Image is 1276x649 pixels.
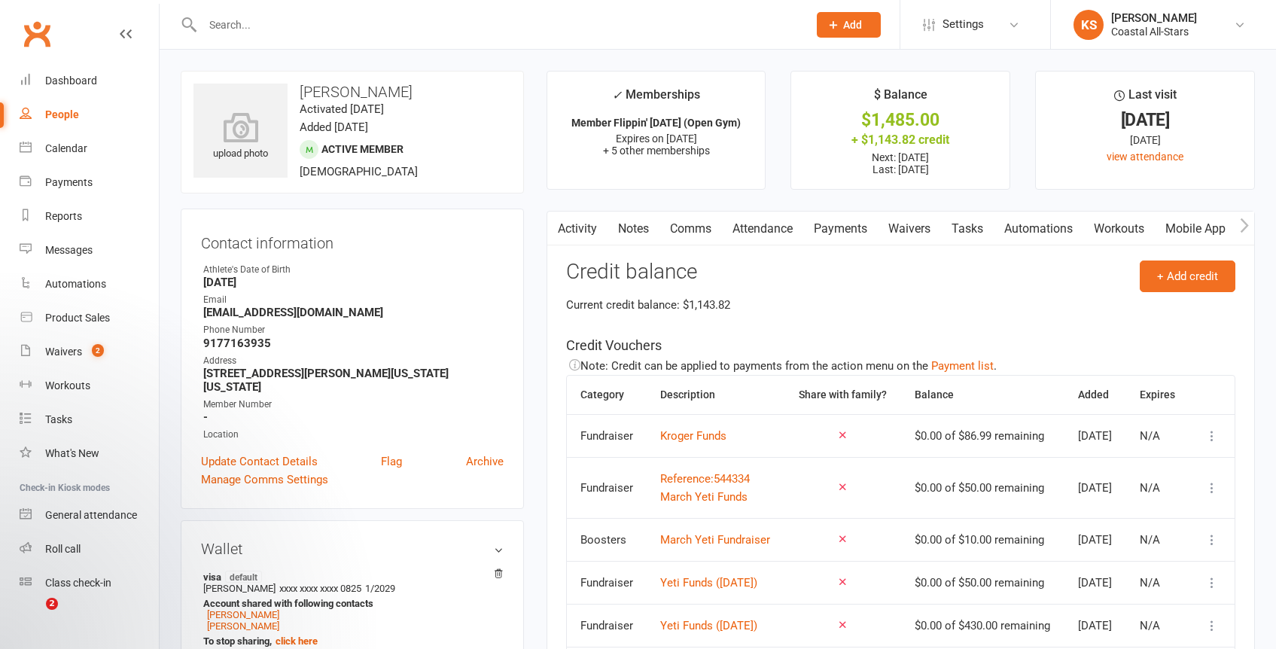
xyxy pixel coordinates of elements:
[567,518,647,561] td: Boosters
[805,132,996,148] div: + $1,143.82 credit
[1078,482,1113,495] div: [DATE]
[567,561,647,604] td: Fundraiser
[203,410,504,424] strong: -
[805,151,996,175] p: Next: [DATE] Last: [DATE]
[660,470,750,506] button: Reference:544334March Yeti Funds
[722,212,803,246] a: Attendance
[817,12,881,38] button: Add
[931,357,994,375] button: Payment list
[300,165,418,178] span: [DEMOGRAPHIC_DATA]
[1126,376,1189,414] th: Expires
[567,604,647,647] td: Fundraiser
[660,531,770,549] button: March Yeti Fundraiser
[1064,376,1126,414] th: Added
[1078,620,1113,632] div: [DATE]
[20,132,159,166] a: Calendar
[943,8,984,41] span: Settings
[300,120,368,134] time: Added [DATE]
[45,379,90,392] div: Workouts
[300,102,384,116] time: Activated [DATE]
[1140,534,1176,547] div: N/A
[20,233,159,267] a: Messages
[20,64,159,98] a: Dashboard
[381,452,402,471] a: Flag
[616,133,697,145] span: Expires on [DATE]
[45,108,79,120] div: People
[915,482,1052,495] div: $0.00 of $50.00 remaining
[567,376,647,414] th: Category
[647,376,784,414] th: Description
[45,142,87,154] div: Calendar
[365,583,395,594] span: 1/2029
[20,369,159,403] a: Workouts
[941,212,994,246] a: Tasks
[466,452,504,471] a: Archive
[207,620,279,632] a: [PERSON_NAME]
[1107,151,1183,163] a: view attendance
[198,14,797,35] input: Search...
[276,635,318,647] a: click here
[201,568,504,649] li: [PERSON_NAME]
[915,620,1052,632] div: $0.00 of $430.00 remaining
[46,598,58,610] span: 2
[608,212,659,246] a: Notes
[1049,132,1241,148] div: [DATE]
[45,278,106,290] div: Automations
[203,635,496,647] strong: To stop sharing,
[92,344,104,357] span: 2
[203,263,504,277] div: Athlete's Date of Birth
[803,212,878,246] a: Payments
[20,335,159,369] a: Waivers 2
[603,145,710,157] span: + 5 other memberships
[45,210,82,222] div: Reports
[207,609,279,620] a: [PERSON_NAME]
[20,200,159,233] a: Reports
[660,574,757,592] button: Yeti Funds ([DATE])
[878,212,941,246] a: Waivers
[201,541,504,557] h3: Wallet
[1111,25,1197,38] div: Coastal All-Stars
[874,85,927,112] div: $ Balance
[915,577,1052,590] div: $0.00 of $50.00 remaining
[321,143,404,155] span: Active member
[1049,112,1241,128] div: [DATE]
[45,312,110,324] div: Product Sales
[1073,10,1104,40] div: KS
[1114,85,1177,112] div: Last visit
[45,413,72,425] div: Tasks
[1111,11,1197,25] div: [PERSON_NAME]
[571,117,741,129] strong: Member Flippin' [DATE] (Open Gym)
[203,337,504,350] strong: 9177163935
[20,403,159,437] a: Tasks
[567,414,647,457] td: Fundraiser
[203,293,504,307] div: Email
[203,598,496,609] strong: Account shared with following contacts
[45,176,93,188] div: Payments
[805,112,996,128] div: $1,485.00
[1083,212,1155,246] a: Workouts
[203,367,504,394] strong: [STREET_ADDRESS][PERSON_NAME][US_STATE][US_STATE]
[915,534,1052,547] div: $0.00 of $10.00 remaining
[659,212,722,246] a: Comms
[203,276,504,289] strong: [DATE]
[203,323,504,337] div: Phone Number
[612,85,700,113] div: Memberships
[45,447,99,459] div: What's New
[1078,534,1113,547] div: [DATE]
[20,437,159,471] a: What's New
[45,346,82,358] div: Waivers
[1140,620,1176,632] div: N/A
[15,598,51,634] iframe: Intercom live chat
[45,244,93,256] div: Messages
[566,335,1235,357] h5: Credit Vouchers
[843,19,862,31] span: Add
[547,212,608,246] a: Activity
[193,84,511,100] h3: [PERSON_NAME]
[203,428,504,442] div: Location
[1140,430,1176,443] div: N/A
[20,267,159,301] a: Automations
[660,470,750,488] div: Reference: 544334
[567,457,647,518] td: Fundraiser
[20,498,159,532] a: General attendance kiosk mode
[203,571,496,583] strong: visa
